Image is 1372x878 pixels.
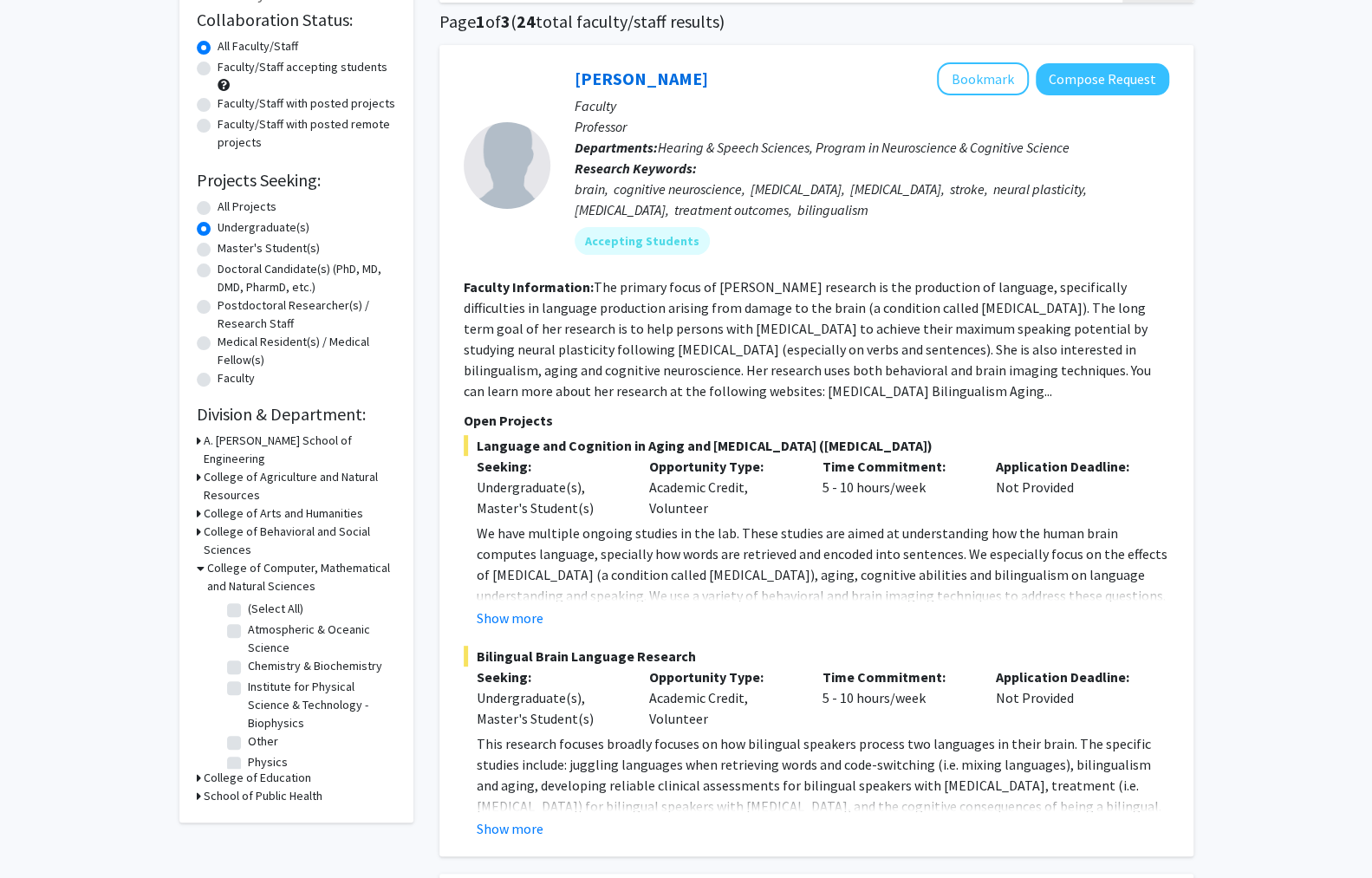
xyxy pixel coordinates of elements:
[218,115,396,152] label: Faculty/Staff with posted remote projects
[218,369,255,387] label: Faculty
[810,667,983,729] div: 5 - 10 hours/week
[218,37,298,55] label: All Faculty/Staff
[575,68,708,89] a: [PERSON_NAME]
[477,608,543,628] button: Show more
[575,227,710,255] mat-chip: Accepting Students
[636,456,810,518] div: Academic Credit, Volunteer
[248,753,288,771] label: Physics
[983,667,1156,729] div: Not Provided
[204,432,396,468] h3: A. [PERSON_NAME] School of Engineering
[218,218,309,237] label: Undergraduate(s)
[464,410,1169,431] p: Open Projects
[575,95,1169,116] p: Faculty
[501,10,510,32] span: 3
[248,621,392,657] label: Atmospheric & Oceanic Science
[477,733,1169,816] p: This research focuses broadly focuses on how bilingual speakers process two languages in their br...
[477,456,624,477] p: Seeking:
[218,260,396,296] label: Doctoral Candidate(s) (PhD, MD, DMD, PharmD, etc.)
[823,667,970,687] p: Time Commitment:
[937,62,1029,95] button: Add Yasmeen Faroqi-Shah to Bookmarks
[477,818,543,839] button: Show more
[477,667,624,687] p: Seeking:
[248,732,278,751] label: Other
[476,10,485,32] span: 1
[197,170,396,191] h2: Projects Seeking:
[983,456,1156,518] div: Not Provided
[204,523,396,559] h3: College of Behavioral and Social Sciences
[575,179,1169,220] div: brain, cognitive neuroscience, [MEDICAL_DATA], [MEDICAL_DATA], stroke, neural plasticity, [MEDICA...
[464,435,1169,456] span: Language and Cognition in Aging and [MEDICAL_DATA] ([MEDICAL_DATA])
[823,456,970,477] p: Time Commitment:
[464,278,1151,400] fg-read-more: The primary focus of [PERSON_NAME] research is the production of language, specifically difficult...
[477,523,1169,606] p: We have multiple ongoing studies in the lab. These studies are aimed at understanding how the hum...
[636,667,810,729] div: Academic Credit, Volunteer
[439,11,1193,32] h1: Page of ( total faculty/staff results)
[575,159,697,177] b: Research Keywords:
[575,139,658,156] b: Departments:
[204,769,311,787] h3: College of Education
[218,198,276,216] label: All Projects
[464,646,1169,667] span: Bilingual Brain Language Research
[248,657,382,675] label: Chemistry & Biochemistry
[204,468,396,504] h3: College of Agriculture and Natural Resources
[649,667,797,687] p: Opportunity Type:
[477,477,624,518] div: Undergraduate(s), Master's Student(s)
[1036,63,1169,95] button: Compose Request to Yasmeen Faroqi-Shah
[218,94,395,113] label: Faculty/Staff with posted projects
[810,456,983,518] div: 5 - 10 hours/week
[13,800,74,865] iframe: Chat
[218,333,396,369] label: Medical Resident(s) / Medical Fellow(s)
[218,296,396,333] label: Postdoctoral Researcher(s) / Research Staff
[517,10,536,32] span: 24
[248,600,303,618] label: (Select All)
[248,678,392,732] label: Institute for Physical Science & Technology - Biophysics
[204,787,322,805] h3: School of Public Health
[649,456,797,477] p: Opportunity Type:
[477,687,624,729] div: Undergraduate(s), Master's Student(s)
[218,239,320,257] label: Master's Student(s)
[204,504,363,523] h3: College of Arts and Humanities
[218,58,387,76] label: Faculty/Staff accepting students
[575,116,1169,137] p: Professor
[207,559,396,595] h3: College of Computer, Mathematical and Natural Sciences
[464,278,594,296] b: Faculty Information:
[996,456,1143,477] p: Application Deadline:
[197,10,396,30] h2: Collaboration Status:
[996,667,1143,687] p: Application Deadline:
[658,139,1070,156] span: Hearing & Speech Sciences, Program in Neuroscience & Cognitive Science
[197,404,396,425] h2: Division & Department:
